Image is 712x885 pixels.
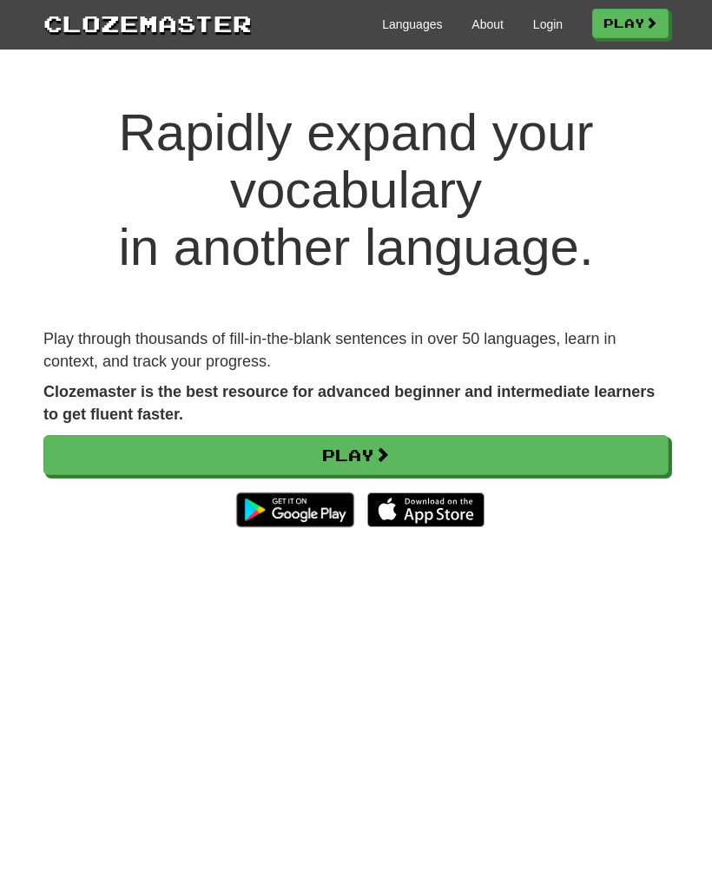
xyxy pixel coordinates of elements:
[382,16,442,33] a: Languages
[592,9,669,38] a: Play
[227,484,362,536] img: Get it on Google Play
[43,435,669,475] a: Play
[533,16,563,33] a: Login
[43,328,669,373] p: Play through thousands of fill-in-the-blank sentences in over 50 languages, learn in context, and...
[471,16,504,33] a: About
[43,7,252,39] a: Clozemaster
[367,492,485,527] img: Download_on_the_App_Store_Badge_US-UK_135x40-25178aeef6eb6b83b96f5f2d004eda3bffbb37122de64afbaef7...
[43,383,655,423] strong: Clozemaster is the best resource for advanced beginner and intermediate learners to get fluent fa...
